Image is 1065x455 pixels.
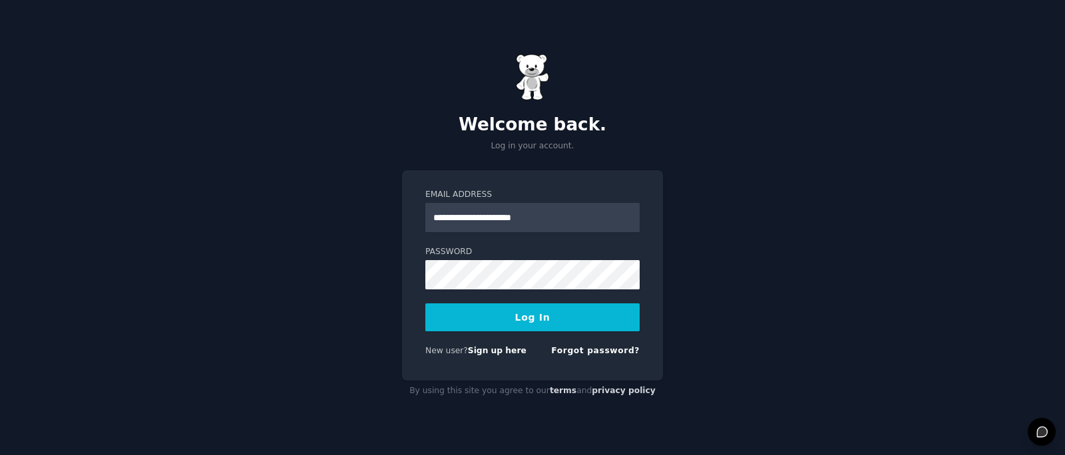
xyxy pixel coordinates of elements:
button: Log In [425,303,640,331]
a: terms [550,386,576,395]
div: By using this site you agree to our and [402,380,663,402]
a: Forgot password? [551,346,640,355]
a: privacy policy [592,386,656,395]
img: Gummy Bear [516,54,549,100]
label: Email Address [425,189,640,201]
a: Sign up here [468,346,527,355]
h2: Welcome back. [402,114,663,136]
span: New user? [425,346,468,355]
p: Log in your account. [402,140,663,152]
label: Password [425,246,640,258]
